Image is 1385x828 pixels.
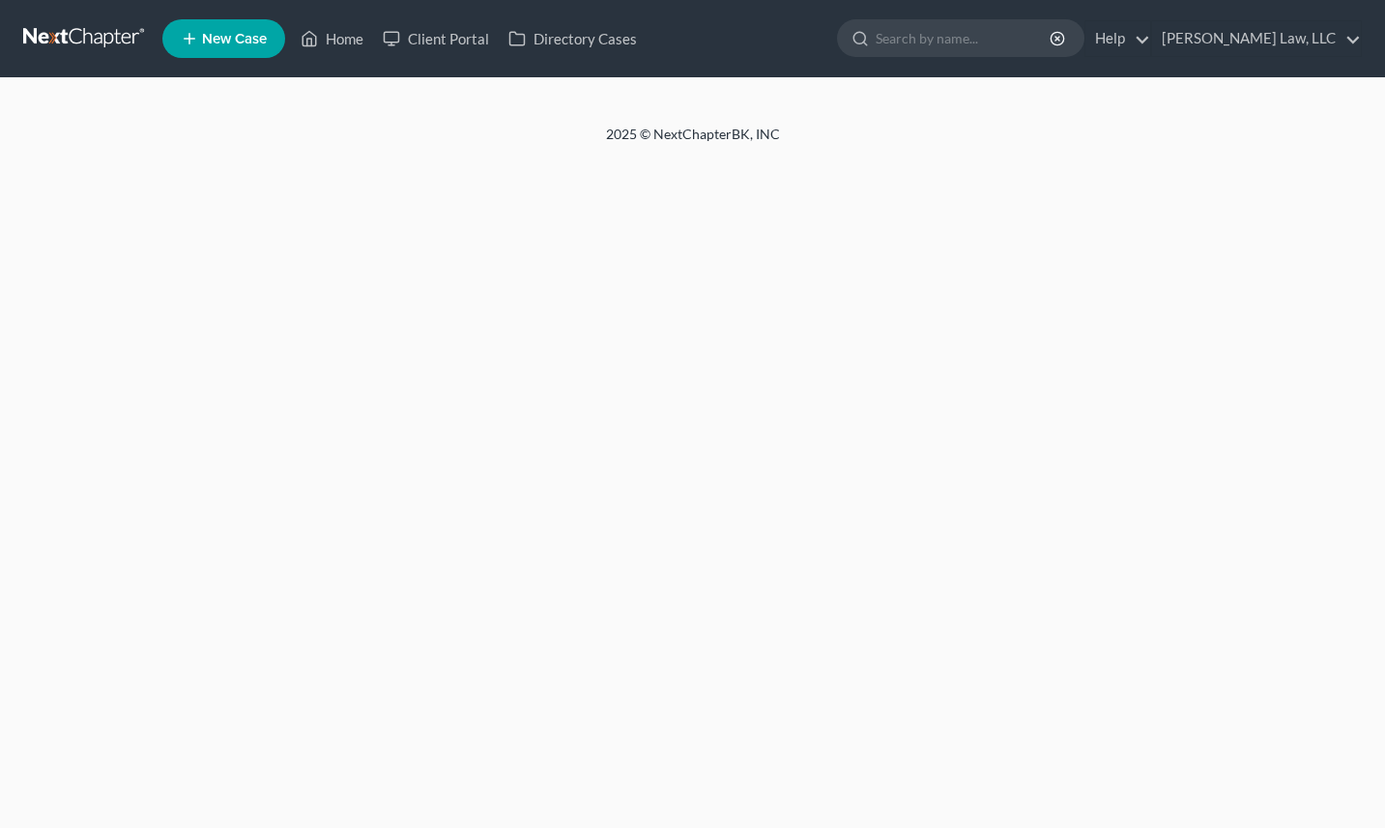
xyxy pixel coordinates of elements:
[373,21,499,56] a: Client Portal
[499,21,647,56] a: Directory Cases
[876,20,1053,56] input: Search by name...
[142,125,1244,159] div: 2025 © NextChapterBK, INC
[202,32,267,46] span: New Case
[1085,21,1150,56] a: Help
[1152,21,1361,56] a: [PERSON_NAME] Law, LLC
[291,21,373,56] a: Home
